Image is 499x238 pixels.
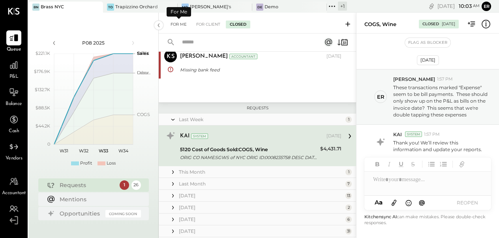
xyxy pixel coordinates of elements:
p: Thank you! We’ll review this information and update your reports. [393,139,488,153]
div: 5120 Cost of Goods Sold:COGS, Wine [180,146,318,154]
div: For Client [192,21,224,28]
button: Flag as Blocker [405,38,450,47]
div: Opportunities [60,210,101,217]
div: [DATE] [179,204,343,211]
text: W32 [79,148,88,154]
span: 1:57 PM [424,131,440,138]
div: Closed [226,21,250,28]
span: Balance [6,101,22,108]
text: Sales [137,51,149,56]
text: $176.9K [34,69,50,74]
div: Mentions [60,195,137,203]
div: + 1 [338,2,347,11]
span: 10 : 03 [456,2,472,10]
div: Trapizzino Orchard [115,4,158,10]
div: Last Month [179,180,343,187]
div: Profit [80,160,92,167]
div: Closed [422,21,439,27]
button: Ordered List [438,159,448,169]
text: COGS [137,112,150,117]
p: These transactions marked "Expense" seem to be bill payments. These should only show up on the P&... [393,84,488,118]
button: Underline [396,159,406,169]
span: am [473,3,480,9]
span: Vendors [6,155,23,162]
div: For Me [167,21,191,28]
div: 1 [120,180,129,190]
span: Cash [9,128,19,135]
div: 7 [345,181,352,187]
span: P&L [9,73,19,81]
button: Aa [372,198,385,207]
div: Mo [182,4,189,11]
span: 1:57 PM [437,76,453,82]
div: COGS, Wine [364,21,396,28]
button: Add URL [457,159,467,169]
div: KAI [180,132,189,140]
div: er [377,93,385,101]
div: 6 [345,216,352,223]
div: [PERSON_NAME]'s [190,4,231,10]
span: @ [419,199,425,206]
div: Coming Soon [105,210,141,217]
text: Occu... [137,70,150,75]
button: Italic [384,159,394,169]
text: $132.7K [35,87,50,92]
span: Accountant [2,190,26,197]
div: Brass NYC [41,4,64,10]
div: Last Week [179,116,343,123]
a: Cash [0,112,27,135]
a: Queue [0,30,27,53]
div: 13 [345,193,352,199]
div: 2 [345,204,352,211]
div: [PERSON_NAME] [180,52,228,60]
div: Missing bank feed [180,66,339,74]
button: @ [416,198,428,208]
span: KAI [393,131,402,138]
div: 31 [345,228,352,234]
span: Queue [7,46,21,53]
text: W31 [60,148,68,154]
div: BN [32,4,39,11]
div: 1 [345,169,352,175]
button: Strikethrough [408,159,418,169]
div: 1 [345,116,352,123]
div: Requests [60,181,116,189]
button: REOPEN [452,197,483,208]
text: 0 [47,141,50,147]
text: W34 [118,148,128,154]
div: P08 2025 [60,39,127,46]
div: De [256,4,263,11]
a: Vendors [0,139,27,162]
div: [DATE] [437,2,480,10]
div: [DATE] [179,216,343,223]
div: System [405,131,422,137]
div: [DATE] [442,21,455,27]
a: Accountant [0,174,27,197]
div: [DATE] [179,192,343,199]
div: 26 [131,180,141,190]
div: TO [107,4,114,11]
button: Unordered List [426,159,437,169]
span: [PERSON_NAME] [393,76,435,82]
text: $88.5K [36,105,50,111]
text: W33 [99,148,108,154]
text: $221.1K [36,51,50,56]
div: [DATE] [179,228,343,234]
div: Requests [163,105,352,111]
a: Balance [0,85,27,108]
a: P&L [0,58,27,81]
button: Er [482,2,491,11]
button: Bold [372,159,383,169]
div: ORIG CO NAME:SGWS of NYC ORIG ID:0008235758 DESC DATE:250 [180,154,318,161]
div: This Month [179,169,343,175]
div: $4,431.71 [320,145,341,153]
div: Loss [107,160,116,167]
div: [DATE] [417,55,439,65]
div: copy link [428,2,435,10]
div: System [191,133,208,139]
text: $44.2K [36,123,50,129]
div: [DATE] [326,133,341,139]
div: [DATE] [326,53,341,60]
div: Demo [265,4,278,10]
div: Accountant [229,54,257,59]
